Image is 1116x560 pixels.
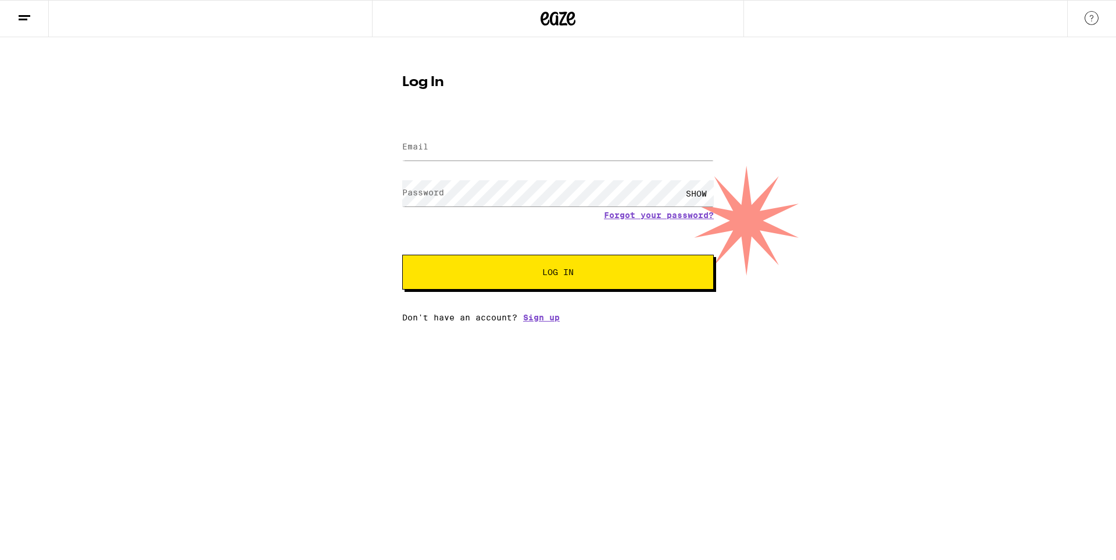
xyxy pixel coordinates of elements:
[402,188,444,197] label: Password
[604,211,714,220] a: Forgot your password?
[523,313,560,322] a: Sign up
[542,268,574,276] span: Log In
[402,76,714,90] h1: Log In
[402,255,714,290] button: Log In
[402,313,714,322] div: Don't have an account?
[402,142,428,151] label: Email
[679,180,714,206] div: SHOW
[402,134,714,160] input: Email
